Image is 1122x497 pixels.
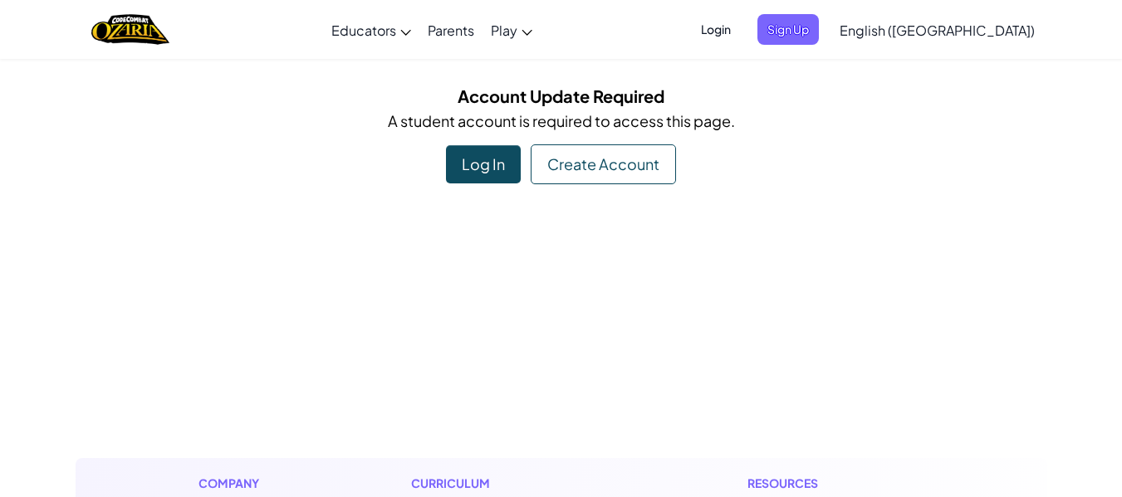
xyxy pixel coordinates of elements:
span: Educators [331,22,396,39]
h1: Curriculum [411,475,612,492]
span: English ([GEOGRAPHIC_DATA]) [840,22,1035,39]
a: Ozaria by CodeCombat logo [91,12,169,46]
div: Create Account [531,144,676,184]
button: Sign Up [757,14,819,45]
a: English ([GEOGRAPHIC_DATA]) [831,7,1043,52]
a: Play [483,7,541,52]
button: Login [691,14,741,45]
img: Home [91,12,169,46]
p: A student account is required to access this page. [88,109,1035,133]
a: Parents [419,7,483,52]
h1: Resources [747,475,924,492]
a: Educators [323,7,419,52]
h5: Account Update Required [88,83,1035,109]
div: Log In [446,145,521,183]
h1: Company [198,475,276,492]
span: Play [491,22,517,39]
